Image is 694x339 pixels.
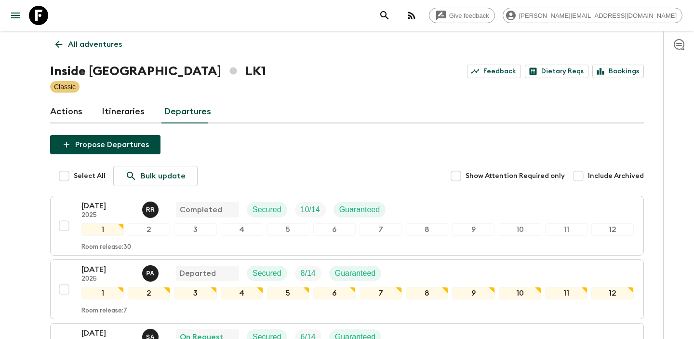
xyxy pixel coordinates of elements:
[50,100,82,123] a: Actions
[467,65,521,78] a: Feedback
[525,65,588,78] a: Dietary Reqs
[313,287,356,299] div: 6
[174,223,216,236] div: 3
[406,287,448,299] div: 8
[444,12,494,19] span: Give feedback
[406,223,448,236] div: 8
[514,12,682,19] span: [PERSON_NAME][EMAIL_ADDRESS][DOMAIN_NAME]
[503,8,682,23] div: [PERSON_NAME][EMAIL_ADDRESS][DOMAIN_NAME]
[499,223,541,236] div: 10
[54,82,76,92] p: Classic
[113,166,198,186] a: Bulk update
[545,223,587,236] div: 11
[499,287,541,299] div: 10
[81,223,124,236] div: 1
[592,65,644,78] a: Bookings
[221,223,263,236] div: 4
[81,327,134,339] p: [DATE]
[174,287,216,299] div: 3
[253,204,281,216] p: Secured
[81,275,134,283] p: 2025
[545,287,587,299] div: 11
[267,223,309,236] div: 5
[253,268,281,279] p: Secured
[267,287,309,299] div: 5
[295,202,326,217] div: Trip Fill
[50,135,160,154] button: Propose Departures
[128,223,170,236] div: 2
[81,287,124,299] div: 1
[128,287,170,299] div: 2
[313,223,356,236] div: 6
[335,268,376,279] p: Guaranteed
[50,35,127,54] a: All adventures
[247,266,287,281] div: Secured
[81,244,131,251] p: Room release: 30
[591,287,634,299] div: 12
[339,204,380,216] p: Guaranteed
[102,100,145,123] a: Itineraries
[141,170,186,182] p: Bulk update
[81,212,134,219] p: 2025
[81,307,127,315] p: Room release: 7
[588,171,644,181] span: Include Archived
[221,287,263,299] div: 4
[591,223,634,236] div: 12
[50,196,644,256] button: [DATE]2025Ramli Raban CompletedSecuredTrip FillGuaranteed123456789101112Room release:30
[295,266,321,281] div: Trip Fill
[81,200,134,212] p: [DATE]
[301,268,316,279] p: 8 / 14
[142,204,160,212] span: Ramli Raban
[50,62,266,81] h1: Inside [GEOGRAPHIC_DATA] LK1
[360,287,402,299] div: 7
[375,6,394,25] button: search adventures
[360,223,402,236] div: 7
[180,204,222,216] p: Completed
[142,268,160,276] span: Prasad Adikari
[74,171,106,181] span: Select All
[429,8,495,23] a: Give feedback
[6,6,25,25] button: menu
[81,264,134,275] p: [DATE]
[247,202,287,217] div: Secured
[301,204,320,216] p: 10 / 14
[452,287,494,299] div: 9
[50,259,644,319] button: [DATE]2025Prasad AdikariDepartedSecuredTrip FillGuaranteed123456789101112Room release:7
[452,223,494,236] div: 9
[164,100,211,123] a: Departures
[180,268,216,279] p: Departed
[466,171,565,181] span: Show Attention Required only
[68,39,122,50] p: All adventures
